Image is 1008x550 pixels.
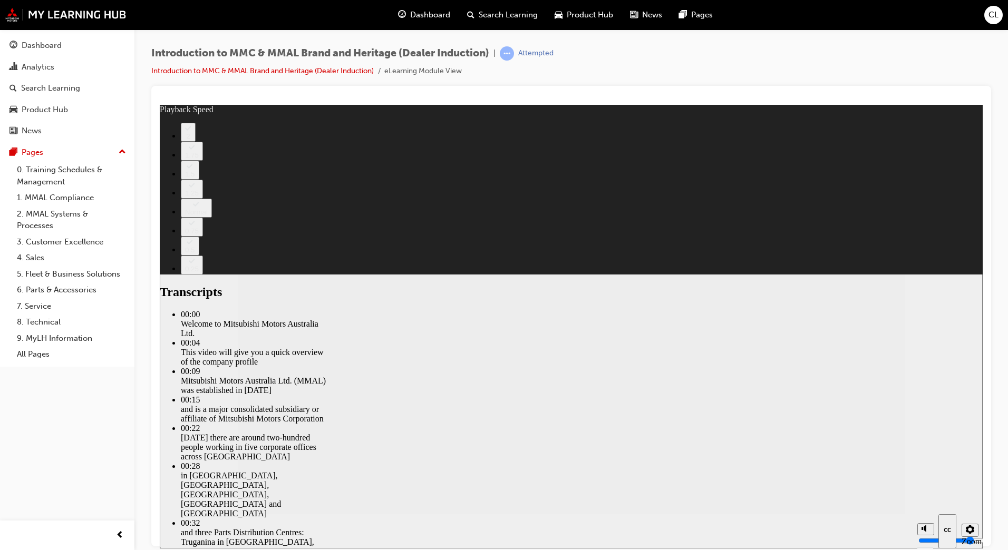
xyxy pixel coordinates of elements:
span: search-icon [467,8,474,22]
span: Introduction to MMC & MMAL Brand and Heritage (Dealer Induction) [151,47,489,60]
a: 8. Technical [13,314,130,330]
span: learningRecordVerb_ATTEMPT-icon [500,46,514,61]
a: 3. Customer Excellence [13,234,130,250]
span: | [493,47,496,60]
a: 9. MyLH Information [13,330,130,347]
a: News [4,121,130,141]
button: Pages [4,143,130,162]
span: guage-icon [398,8,406,22]
button: CL [984,6,1003,24]
span: Search Learning [479,9,538,21]
button: DashboardAnalyticsSearch LearningProduct HubNews [4,34,130,143]
span: pages-icon [679,8,687,22]
a: Product Hub [4,100,130,120]
div: Analytics [22,61,54,73]
span: chart-icon [9,63,17,72]
span: Dashboard [410,9,450,21]
img: mmal [5,8,127,22]
span: search-icon [9,84,17,93]
div: Search Learning [21,82,80,94]
a: Search Learning [4,78,130,98]
li: eLearning Module View [384,65,462,77]
a: 4. Sales [13,250,130,266]
span: News [642,9,662,21]
span: CL [988,9,999,21]
span: Product Hub [567,9,613,21]
div: Attempted [518,48,554,58]
span: car-icon [9,105,17,115]
a: Analytics [4,57,130,77]
div: Pages [22,146,43,159]
a: search-iconSearch Learning [459,4,546,26]
span: news-icon [9,126,17,136]
span: pages-icon [9,148,17,158]
div: Product Hub [22,104,68,116]
a: car-iconProduct Hub [546,4,622,26]
span: up-icon [119,145,126,159]
span: car-icon [555,8,563,22]
button: 2 [21,18,36,37]
div: Dashboard [22,40,62,52]
a: 1. MMAL Compliance [13,190,130,206]
div: and three Parts Distribution Centres: Truganina in [GEOGRAPHIC_DATA], [21,423,169,442]
div: 00:32 [21,414,169,423]
a: Introduction to MMC & MMAL Brand and Heritage (Dealer Induction) [151,66,374,75]
span: guage-icon [9,41,17,51]
div: 2 [25,27,32,35]
div: 00:37 [21,442,169,451]
a: pages-iconPages [671,4,721,26]
a: 0. Training Schedules & Management [13,162,130,190]
a: guage-iconDashboard [390,4,459,26]
a: 7. Service [13,298,130,315]
span: news-icon [630,8,638,22]
a: 5. Fleet & Business Solutions [13,266,130,282]
span: Pages [691,9,713,21]
a: 6. Parts & Accessories [13,282,130,298]
a: Dashboard [4,36,130,55]
a: 2. MMAL Systems & Processes [13,206,130,234]
span: prev-icon [116,529,124,542]
a: news-iconNews [622,4,671,26]
div: News [22,125,42,137]
a: All Pages [13,346,130,362]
